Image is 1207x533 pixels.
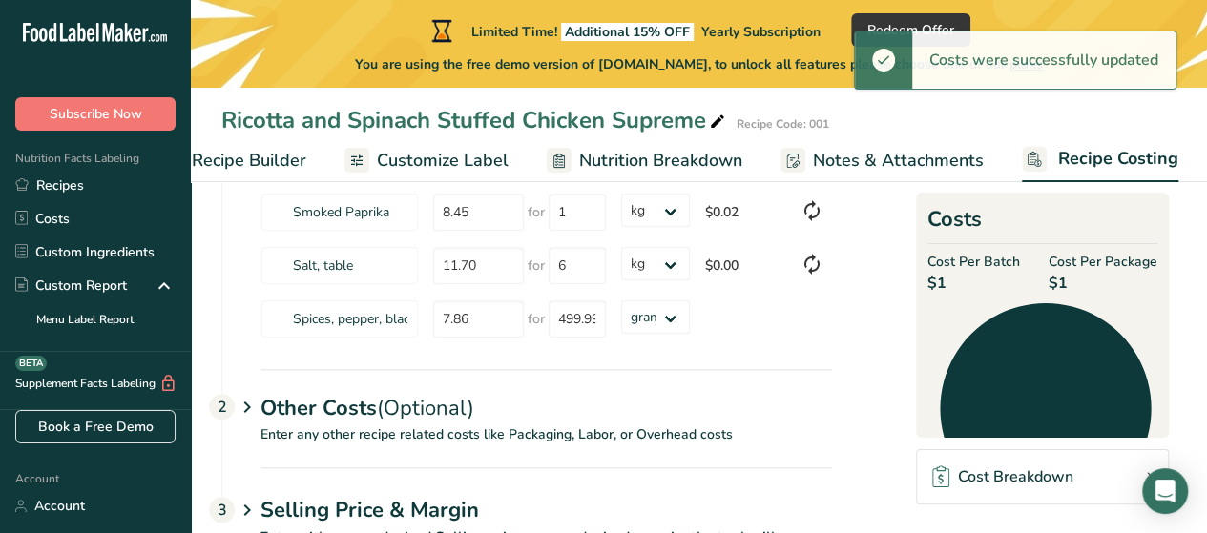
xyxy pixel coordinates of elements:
a: Customize Label [344,139,509,182]
div: BETA [15,356,47,371]
div: Open Intercom Messenger [1142,468,1188,514]
span: Recipe Costing [1058,146,1178,172]
span: $1 [927,272,1020,295]
span: Yearly Subscription [701,23,821,41]
span: Notes & Attachments [813,148,984,174]
h2: Costs [927,204,1157,244]
div: Costs were successfully updated [912,31,1176,89]
div: Other Costs [260,369,832,424]
a: Recipe Builder [156,139,306,182]
h1: Selling Price & Margin [260,495,832,526]
a: Book a Free Demo [15,410,176,443]
span: for [528,256,545,276]
span: Customize Label [377,148,509,174]
button: Subscribe Now [15,97,176,131]
span: Cost Per Package [1049,252,1157,272]
p: Enter any other recipe related costs like Packaging, Labor, or Overhead costs [222,424,832,467]
div: 2 [209,394,235,420]
span: Recipe Builder [192,148,306,174]
span: Additional 15% OFF [561,23,694,41]
a: Nutrition Breakdown [547,139,742,182]
span: You are using the free demo version of [DOMAIN_NAME], to unlock all features please choose one of... [355,54,1043,74]
span: (Optional) [377,394,474,422]
span: $1 [1049,272,1157,295]
span: Redeem Offer [867,20,954,40]
span: Nutrition Breakdown [579,148,742,174]
div: Limited Time! [427,19,821,42]
div: Recipe Code: 001 [737,115,829,133]
div: 3 [209,497,235,523]
div: Custom Report [15,276,127,296]
td: $0.00 [697,238,793,292]
span: Cost Per Batch [927,252,1020,272]
a: Notes & Attachments [780,139,984,182]
span: Subscribe Now [50,104,142,124]
button: Redeem Offer [851,13,970,47]
a: Recipe Costing [1022,137,1178,183]
td: $0.02 [697,185,793,238]
a: Cost Breakdown [916,449,1169,504]
span: for [528,202,545,222]
span: for [528,309,545,329]
div: Ricotta and Spinach Stuffed Chicken Supreme [221,103,729,137]
div: Cost Breakdown [932,465,1072,488]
